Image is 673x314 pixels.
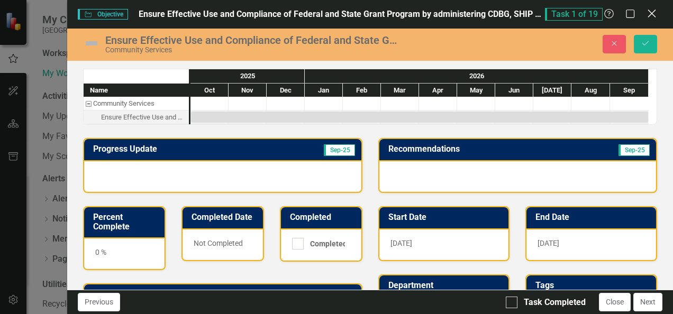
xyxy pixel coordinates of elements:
[535,213,651,222] h3: End Date
[524,297,586,309] div: Task Completed
[84,110,189,124] div: Ensure Effective Use and Compliance of Federal and State Grant Program by administering CDBG, SHI...
[388,281,504,290] h3: Department
[290,213,356,222] h3: Completed
[599,293,631,311] button: Close
[633,293,662,311] button: Next
[305,69,649,83] div: 2026
[538,239,559,247] span: [DATE]
[267,84,305,97] div: Dec
[78,9,128,20] span: Objective
[229,84,267,97] div: Nov
[619,144,650,156] span: Sep-25
[191,112,648,123] div: Task: Start date: 2025-10-01 End date: 2026-09-30
[84,97,189,110] div: Community Services
[381,84,419,97] div: Mar
[190,84,229,97] div: Oct
[192,213,258,222] h3: Completed Date
[93,144,268,154] h3: Progress Update
[388,144,569,154] h3: Recommendations
[93,97,154,110] div: Community Services
[78,293,120,311] button: Previous
[343,84,381,97] div: Feb
[84,97,189,110] div: Task: Community Services Start date: 2025-10-01 End date: 2025-10-02
[571,84,610,97] div: Aug
[190,69,305,83] div: 2025
[105,34,399,46] div: Ensure Effective Use and Compliance of Federal and State Grant Program by administering CDBG, SHI...
[533,84,571,97] div: Jul
[545,8,603,21] span: Task 1 of 19
[84,238,165,269] div: 0 %
[324,144,355,156] span: Sep-25
[84,84,189,97] div: Name
[610,84,649,97] div: Sep
[390,239,412,247] span: [DATE]
[84,110,189,124] div: Task: Start date: 2025-10-01 End date: 2026-09-30
[535,281,651,290] h3: Tags
[93,213,159,231] h3: Percent Complete
[419,84,457,97] div: Apr
[101,110,186,124] div: Ensure Effective Use and Compliance of Federal and State Grant Program by administering CDBG, SHI...
[105,46,399,54] div: Community Services
[305,84,343,97] div: Jan
[388,213,504,222] h3: Start Date
[183,229,263,260] div: Not Completed
[495,84,533,97] div: Jun
[457,84,495,97] div: May
[83,35,100,52] img: Not Defined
